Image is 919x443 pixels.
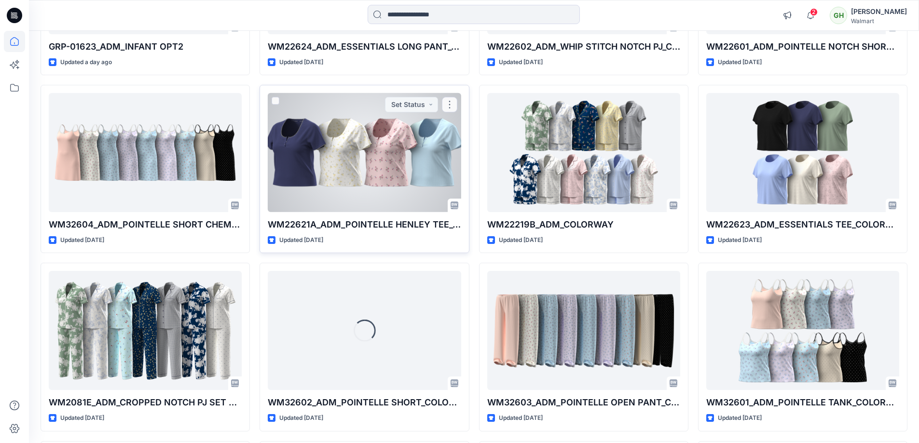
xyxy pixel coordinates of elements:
[706,40,899,54] p: WM22601_ADM_POINTELLE NOTCH SHORTIE_COLORWAY
[49,271,242,390] a: WM2081E_ADM_CROPPED NOTCH PJ SET w/ STRAIGHT HEM TOP_COLORWAY
[487,93,680,212] a: WM22219B_ADM_COLORWAY
[499,413,543,423] p: Updated [DATE]
[706,93,899,212] a: WM22623_ADM_ESSENTIALS TEE_COLORWAY
[706,396,899,409] p: WM32601_ADM_POINTELLE TANK_COLORWAY
[268,40,461,54] p: WM22624_ADM_ESSENTIALS LONG PANT_COLORWAY
[718,413,762,423] p: Updated [DATE]
[706,271,899,390] a: WM32601_ADM_POINTELLE TANK_COLORWAY
[60,57,112,67] p: Updated a day ago
[487,271,680,390] a: WM32603_ADM_POINTELLE OPEN PANT_COLORWAY
[487,218,680,231] p: WM22219B_ADM_COLORWAY
[830,7,847,24] div: GH
[60,413,104,423] p: Updated [DATE]
[499,235,543,245] p: Updated [DATE]
[268,93,461,212] a: WM22621A_ADM_POINTELLE HENLEY TEE_COLORWAY
[706,218,899,231] p: WM22623_ADM_ESSENTIALS TEE_COLORWAY
[487,40,680,54] p: WM22602_ADM_WHIP STITCH NOTCH PJ_COLORWAY
[279,57,323,67] p: Updated [DATE]
[279,413,323,423] p: Updated [DATE]
[268,396,461,409] p: WM32602_ADM_POINTELLE SHORT_COLORWAY
[718,235,762,245] p: Updated [DATE]
[851,6,907,17] div: [PERSON_NAME]
[49,40,242,54] p: GRP-01623_ADM_INFANT OPT2
[49,396,242,409] p: WM2081E_ADM_CROPPED NOTCH PJ SET w/ STRAIGHT HEM TOP_COLORWAY
[499,57,543,67] p: Updated [DATE]
[810,8,818,16] span: 2
[49,218,242,231] p: WM32604_ADM_POINTELLE SHORT CHEMISE_COLORWAY
[60,235,104,245] p: Updated [DATE]
[268,218,461,231] p: WM22621A_ADM_POINTELLE HENLEY TEE_COLORWAY
[851,17,907,25] div: Walmart
[718,57,762,67] p: Updated [DATE]
[49,93,242,212] a: WM32604_ADM_POINTELLE SHORT CHEMISE_COLORWAY
[487,396,680,409] p: WM32603_ADM_POINTELLE OPEN PANT_COLORWAY
[279,235,323,245] p: Updated [DATE]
